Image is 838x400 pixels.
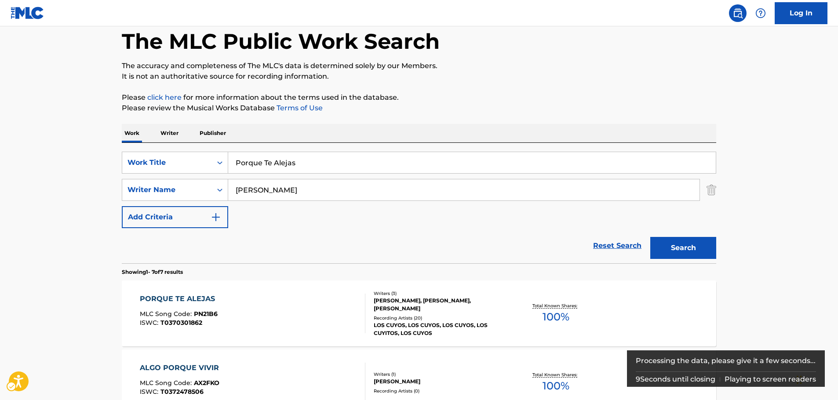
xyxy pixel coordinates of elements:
[160,388,204,396] span: T0372478506
[11,7,44,19] img: MLC Logo
[147,93,182,102] a: Music industry terminology | mechanical licensing collective
[140,319,160,327] span: ISWC :
[158,124,181,142] p: Writer
[122,206,228,228] button: Add Criteria
[532,371,579,378] p: Total Known Shares:
[374,315,506,321] div: Recording Artists ( 20 )
[122,152,716,263] form: Search Form
[275,104,323,112] a: Terms of Use
[122,268,183,276] p: Showing 1 - 7 of 7 results
[122,71,716,82] p: It is not an authoritative source for recording information.
[160,319,202,327] span: T0370301862
[532,302,579,309] p: Total Known Shares:
[122,92,716,103] p: Please for more information about the terms used in the database.
[374,321,506,337] div: LOS CUYOS, LOS CUYOS, LOS CUYOS, LOS CUYITOS, LOS CUYOS
[374,378,506,385] div: [PERSON_NAME]
[122,280,716,346] a: PORQUE TE ALEJASMLC Song Code:PN21B6ISWC:T0370301862Writers (3)[PERSON_NAME], [PERSON_NAME], [PER...
[211,212,221,222] img: 9d2ae6d4665cec9f34b9.svg
[228,152,716,173] input: Search...
[650,237,716,259] button: Search
[140,294,219,304] div: PORQUE TE ALEJAS
[140,310,194,318] span: MLC Song Code :
[122,124,142,142] p: Work
[194,379,219,387] span: AX2FKO
[122,28,440,55] h1: The MLC Public Work Search
[140,379,194,387] span: MLC Song Code :
[374,388,506,394] div: Recording Artists ( 0 )
[194,310,218,318] span: PN21B6
[140,363,223,373] div: ALGO PORQUE VIVIR
[589,236,646,255] a: Reset Search
[128,185,207,195] div: Writer Name
[140,388,160,396] span: ISWC :
[122,61,716,71] p: The accuracy and completeness of The MLC's data is determined solely by our Members.
[374,290,506,297] div: Writers ( 3 )
[197,124,229,142] p: Publisher
[636,375,640,383] span: 9
[374,297,506,313] div: [PERSON_NAME], [PERSON_NAME], [PERSON_NAME]
[374,371,506,378] div: Writers ( 1 )
[543,378,569,394] span: 100 %
[732,8,743,18] img: search
[543,309,569,325] span: 100 %
[755,8,766,18] img: help
[128,157,207,168] div: Work Title
[228,179,700,200] input: Search...
[122,103,716,113] p: Please review the Musical Works Database
[707,179,716,201] img: Delete Criterion
[775,2,827,24] a: Log In
[636,350,816,371] div: Processing the data, please give it a few seconds...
